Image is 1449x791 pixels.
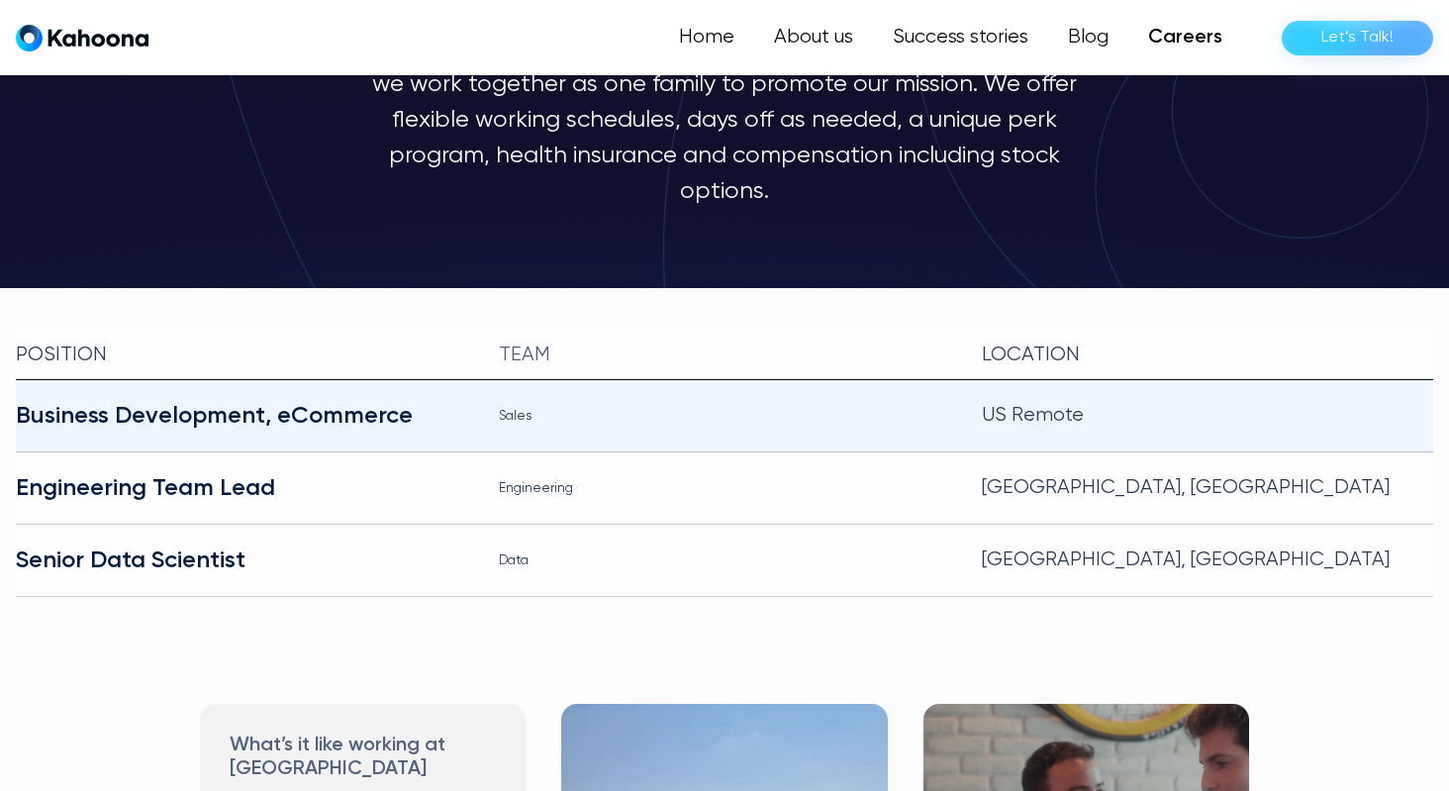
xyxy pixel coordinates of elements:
[230,734,496,781] h3: What’s it like working at [GEOGRAPHIC_DATA]
[982,544,1433,576] div: [GEOGRAPHIC_DATA], [GEOGRAPHIC_DATA]
[499,544,950,576] div: Data
[16,544,467,576] div: Senior Data Scientist
[1128,18,1242,57] a: Careers
[873,18,1048,57] a: Success stories
[499,472,950,504] div: Engineering
[982,400,1433,432] div: US Remote
[499,340,950,371] div: team
[659,18,754,57] a: Home
[1321,22,1394,53] div: Let’s Talk!
[16,340,467,371] div: Position
[16,525,1433,597] a: Senior Data ScientistData[GEOGRAPHIC_DATA], [GEOGRAPHIC_DATA]
[16,472,467,504] div: Engineering Team Lead
[982,472,1433,504] div: [GEOGRAPHIC_DATA], [GEOGRAPHIC_DATA]
[754,18,873,57] a: About us
[1282,21,1433,55] a: Let’s Talk!
[16,452,1433,525] a: Engineering Team LeadEngineering[GEOGRAPHIC_DATA], [GEOGRAPHIC_DATA]
[16,380,1433,452] a: Business Development, eCommerceSalesUS Remote
[16,400,467,432] div: Business Development, eCommerce
[982,340,1433,371] div: Location
[1048,18,1128,57] a: Blog
[499,400,950,432] div: Sales
[16,24,148,52] a: home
